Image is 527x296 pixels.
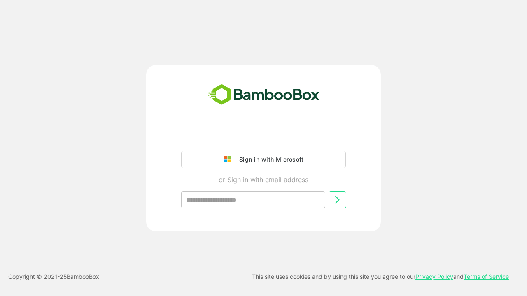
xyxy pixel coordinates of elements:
button: Sign in with Microsoft [181,151,346,168]
img: google [224,156,235,163]
p: or Sign in with email address [219,175,308,185]
div: Sign in with Microsoft [235,154,303,165]
img: bamboobox [203,81,324,109]
p: Copyright © 2021- 25 BambooBox [8,272,99,282]
p: This site uses cookies and by using this site you agree to our and [252,272,509,282]
a: Terms of Service [464,273,509,280]
a: Privacy Policy [415,273,453,280]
